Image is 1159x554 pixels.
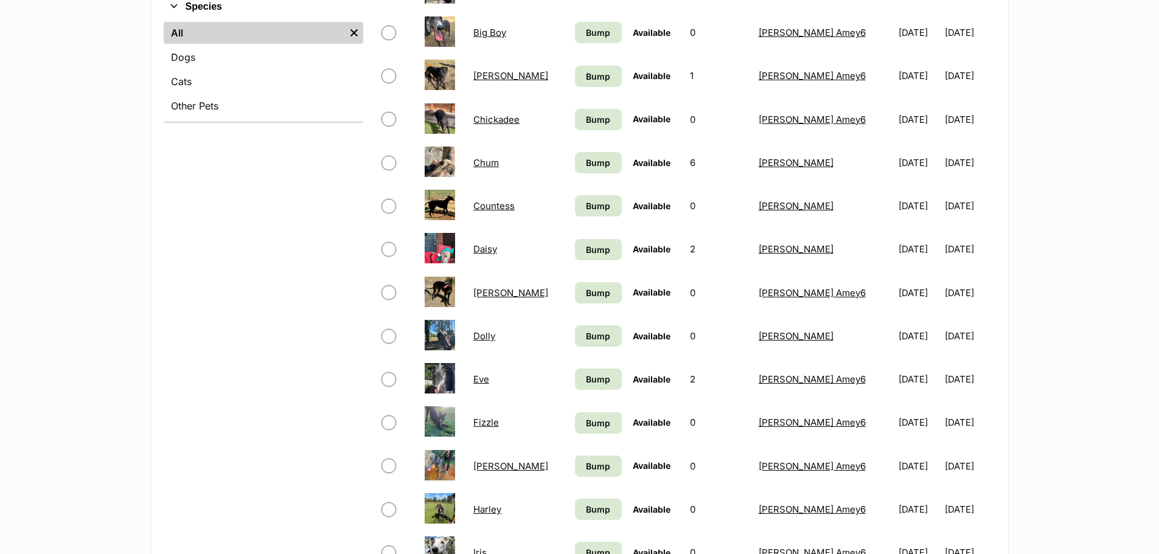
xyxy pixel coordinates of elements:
a: Bump [575,195,622,216]
a: Countess [473,200,515,212]
img: Chickadee [425,103,455,134]
span: Bump [586,330,610,342]
a: Chum [473,157,499,168]
img: Countess [425,190,455,220]
td: 1 [685,55,752,97]
a: [PERSON_NAME] Amey6 [759,417,866,428]
span: Available [633,244,670,254]
td: [DATE] [894,401,944,443]
td: 2 [685,228,752,270]
td: 6 [685,142,752,184]
td: 0 [685,445,752,487]
td: [DATE] [945,142,995,184]
span: Bump [586,26,610,39]
a: Fizzle [473,417,499,428]
img: Fizzle [425,406,455,437]
a: Bump [575,282,622,303]
img: Dolly [425,320,455,350]
td: 0 [685,272,752,314]
td: 2 [685,358,752,400]
span: Available [633,201,670,211]
img: Bobby [425,60,455,90]
a: Bump [575,369,622,390]
a: Dolly [473,330,495,342]
img: Big Boy [425,16,455,47]
td: [DATE] [894,12,944,54]
span: Available [633,331,670,341]
a: Harley [473,504,501,515]
td: 0 [685,401,752,443]
a: Bump [575,499,622,520]
a: Bump [575,455,622,477]
a: [PERSON_NAME] Amey6 [759,70,866,81]
a: [PERSON_NAME] Amey6 [759,504,866,515]
a: [PERSON_NAME] [759,157,834,168]
a: Bump [575,325,622,347]
a: Chickadee [473,114,520,125]
span: Bump [586,373,610,386]
td: [DATE] [945,272,995,314]
a: Bump [575,239,622,260]
span: Available [633,417,670,428]
td: 0 [685,99,752,140]
a: [PERSON_NAME] [473,460,548,472]
a: [PERSON_NAME] [759,200,834,212]
span: Available [633,158,670,168]
a: [PERSON_NAME] Amey6 [759,373,866,385]
a: Eve [473,373,489,385]
a: [PERSON_NAME] [473,70,548,81]
td: [DATE] [945,315,995,357]
a: [PERSON_NAME] [759,243,834,255]
span: Available [633,504,670,514]
td: [DATE] [945,228,995,270]
td: [DATE] [945,358,995,400]
span: Bump [586,243,610,256]
span: Bump [586,199,610,212]
a: [PERSON_NAME] [473,287,548,299]
a: Remove filter [345,22,363,44]
span: Bump [586,286,610,299]
span: Available [633,374,670,384]
a: [PERSON_NAME] [759,330,834,342]
td: [DATE] [894,445,944,487]
td: 0 [685,315,752,357]
td: [DATE] [894,142,944,184]
td: [DATE] [894,99,944,140]
a: Bump [575,152,622,173]
td: 0 [685,488,752,530]
td: [DATE] [894,55,944,97]
span: Bump [586,156,610,169]
td: [DATE] [894,185,944,227]
span: Available [633,114,670,124]
a: Bump [575,412,622,434]
div: Species [164,19,363,122]
a: [PERSON_NAME] Amey6 [759,460,866,472]
a: Dogs [164,46,363,68]
span: Available [633,460,670,471]
td: [DATE] [945,12,995,54]
td: [DATE] [894,315,944,357]
td: [DATE] [945,99,995,140]
td: 0 [685,12,752,54]
td: [DATE] [894,358,944,400]
td: [DATE] [945,445,995,487]
span: Bump [586,113,610,126]
td: [DATE] [945,185,995,227]
a: Cats [164,71,363,92]
span: Bump [586,460,610,473]
a: Bump [575,109,622,130]
span: Available [633,287,670,297]
span: Available [633,71,670,81]
a: Bump [575,22,622,43]
span: Bump [586,70,610,83]
a: Other Pets [164,95,363,117]
span: Bump [586,417,610,429]
a: [PERSON_NAME] Amey6 [759,27,866,38]
a: All [164,22,345,44]
a: Bump [575,66,622,87]
td: [DATE] [945,55,995,97]
span: Available [633,27,670,38]
td: [DATE] [894,272,944,314]
a: [PERSON_NAME] Amey6 [759,114,866,125]
span: Bump [586,503,610,516]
